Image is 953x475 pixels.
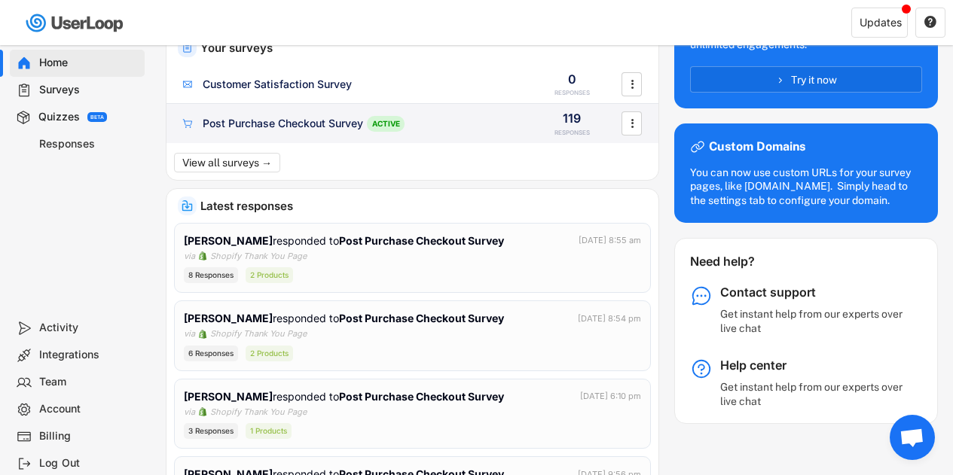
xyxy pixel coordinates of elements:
div: Shopify Thank You Page [210,327,307,340]
div: Your surveys [200,42,647,53]
div: Activity [39,321,139,335]
text:  [631,115,634,131]
div: via [184,327,195,340]
div: Contact support [720,285,909,300]
button: View all surveys → [174,153,280,172]
div: Updates [860,17,902,28]
strong: [PERSON_NAME] [184,390,273,403]
div: Integrations [39,348,139,362]
div: Open chat [890,415,935,460]
div: [DATE] 8:55 am [579,234,641,247]
div: 0 [568,71,576,87]
div: Surveys [39,83,139,97]
div: 2 Products [246,267,293,283]
div: Get instant help from our experts over live chat [720,380,909,407]
text:  [924,15,936,29]
div: Log Out [39,456,139,470]
img: 1156660_ecommerce_logo_shopify_icon%20%281%29.png [198,330,207,339]
div: 6 Responses [184,346,238,361]
div: ACTIVE [367,116,405,132]
div: Custom Domains [709,139,805,155]
div: 3 Responses [184,423,238,439]
div: Shopify Thank You Page [210,250,307,263]
div: responded to [184,388,507,404]
div: Need help? [690,254,795,269]
div: via [184,250,195,263]
strong: Post Purchase Checkout Survey [339,312,504,324]
div: 119 [563,110,581,126]
div: Shopify Thank You Page [210,406,307,419]
div: Account [39,402,139,416]
span: Try it now [791,75,837,85]
button:  [625,73,640,96]
div: Get instant help from our experts over live chat [720,307,909,334]
div: RESPONSES [554,89,590,97]
div: Customer Satisfaction Survey [203,77,352,92]
strong: Post Purchase Checkout Survey [339,234,504,247]
div: [DATE] 8:54 pm [578,312,641,325]
div: 8 Responses [184,267,238,283]
div: Latest responses [200,200,647,212]
strong: [PERSON_NAME] [184,234,273,247]
div: Team [39,375,139,389]
div: 2 Products [246,346,293,361]
div: Help center [720,358,909,373]
button: Try it now [690,66,922,93]
div: Home [39,56,139,70]
div: BETA [90,114,104,120]
div: Quizzes [38,110,80,124]
div: 1 Products [246,423,292,439]
div: responded to [184,310,507,326]
div: Billing [39,429,139,443]
div: RESPONSES [554,129,590,137]
img: userloop-logo-01.svg [23,8,129,38]
text:  [631,76,634,92]
strong: [PERSON_NAME] [184,312,273,324]
div: You can now use custom URLs for your survey pages, like [DOMAIN_NAME]. Simply head to the setting... [690,166,922,207]
img: IncomingMajor.svg [182,200,193,212]
img: 1156660_ecommerce_logo_shopify_icon%20%281%29.png [198,407,207,416]
div: responded to [184,233,507,248]
div: Post Purchase Checkout Survey [203,116,363,131]
div: [DATE] 6:10 pm [580,390,641,403]
button:  [924,16,937,29]
div: Responses [39,137,139,151]
button:  [625,112,640,135]
strong: Post Purchase Checkout Survey [339,390,504,403]
img: 1156660_ecommerce_logo_shopify_icon%20%281%29.png [198,251,207,260]
div: via [184,406,195,419]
